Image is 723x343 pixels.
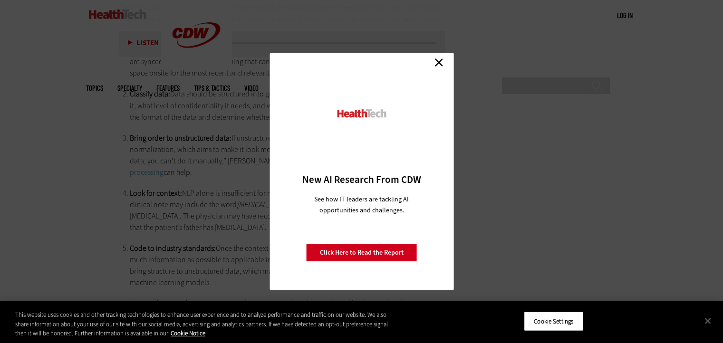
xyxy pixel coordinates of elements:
a: Close [432,55,446,69]
div: This website uses cookies and other tracking technologies to enhance user experience and to analy... [15,310,398,338]
h3: New AI Research From CDW [286,173,437,186]
button: Cookie Settings [524,311,583,331]
p: See how IT leaders are tackling AI opportunities and challenges. [303,194,420,216]
img: HealthTech_0.png [336,108,387,118]
a: More information about your privacy [171,329,205,337]
a: Click Here to Read the Report [306,244,417,262]
button: Close [697,310,718,331]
